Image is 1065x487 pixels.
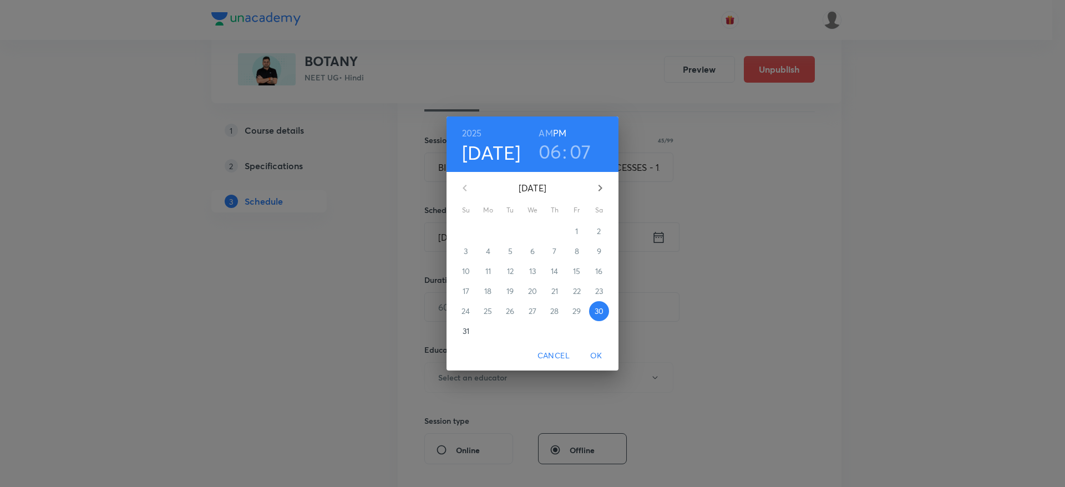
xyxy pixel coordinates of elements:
[500,205,520,216] span: Tu
[553,125,566,141] button: PM
[539,125,552,141] button: AM
[537,349,570,363] span: Cancel
[545,205,565,216] span: Th
[579,346,614,366] button: OK
[589,301,609,321] button: 30
[570,140,591,163] button: 07
[589,205,609,216] span: Sa
[463,326,469,337] p: 31
[478,181,587,195] p: [DATE]
[523,205,542,216] span: We
[567,205,587,216] span: Fr
[478,205,498,216] span: Mo
[462,141,521,164] button: [DATE]
[456,321,476,341] button: 31
[539,140,562,163] button: 06
[583,349,610,363] span: OK
[533,346,574,366] button: Cancel
[456,205,476,216] span: Su
[462,125,482,141] button: 2025
[595,306,603,317] p: 30
[562,140,567,163] h3: :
